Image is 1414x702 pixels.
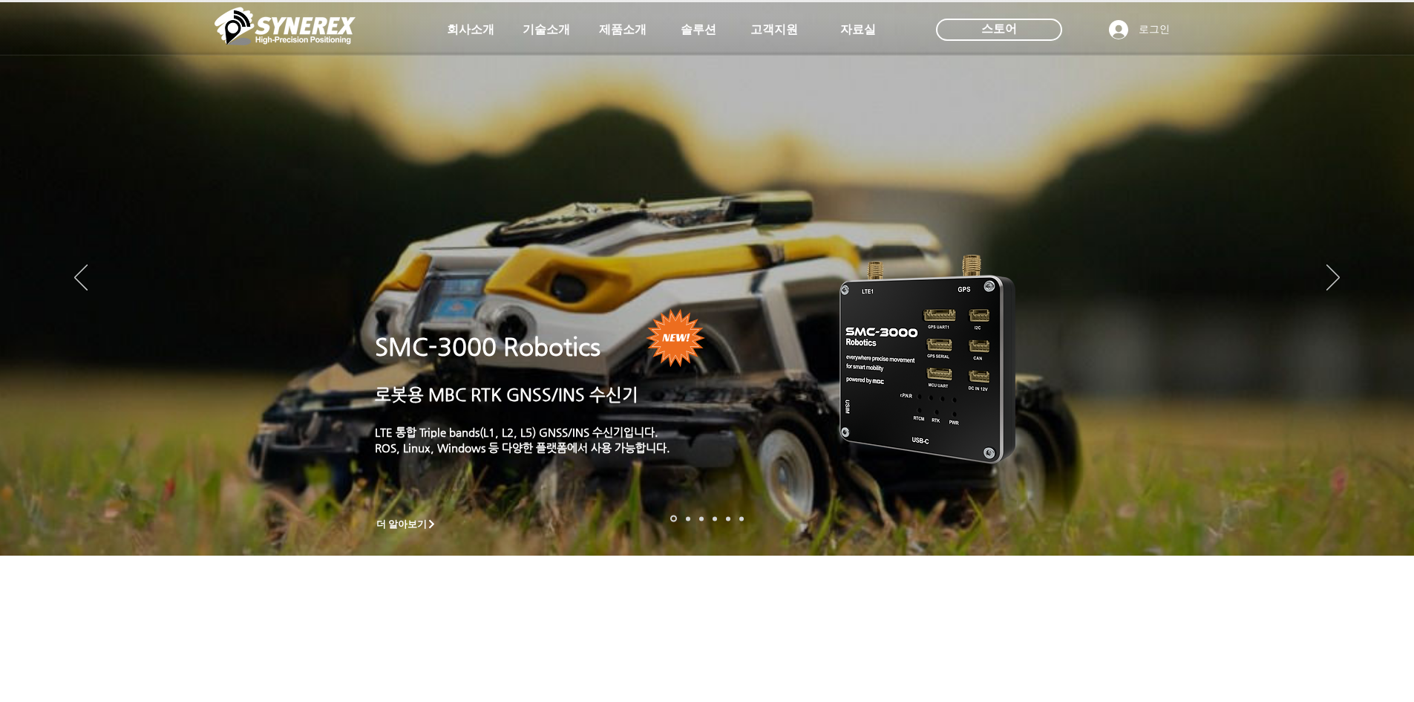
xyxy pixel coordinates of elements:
[750,22,798,38] span: 고객지원
[375,441,670,454] a: ROS, Linux, Windows 등 다양한 플랫폼에서 사용 가능합니다.
[821,15,895,45] a: 자료실
[215,4,356,48] img: 씨너렉스_White_simbol_대지 1.png
[1133,22,1175,37] span: 로그인
[586,15,660,45] a: 제품소개
[599,22,647,38] span: 제품소개
[447,22,494,38] span: 회사소개
[699,516,704,521] a: 측량 IoT
[737,15,811,45] a: 고객지원
[509,15,583,45] a: 기술소개
[666,516,748,522] nav: 슬라이드
[819,233,1038,481] img: KakaoTalk_20241224_155801212.png
[670,516,677,522] a: 로봇- SMC 2000
[370,515,444,533] a: 더 알아보기
[840,22,876,38] span: 자료실
[375,385,638,404] a: 로봇용 MBC RTK GNSS/INS 수신기
[726,516,730,521] a: 로봇
[713,516,717,521] a: 자율주행
[523,22,570,38] span: 기술소개
[681,22,716,38] span: 솔루션
[433,15,508,45] a: 회사소개
[739,516,744,521] a: 정밀농업
[376,518,428,531] span: 더 알아보기
[375,333,600,361] a: SMC-3000 Robotics
[936,19,1062,41] div: 스토어
[981,21,1017,37] span: 스토어
[1326,264,1340,293] button: 다음
[661,15,736,45] a: 솔루션
[375,426,658,438] a: LTE 통합 Triple bands(L1, L2, L5) GNSS/INS 수신기입니다.
[1099,16,1180,44] button: 로그인
[686,516,690,521] a: 드론 8 - SMC 2000
[74,264,88,293] button: 이전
